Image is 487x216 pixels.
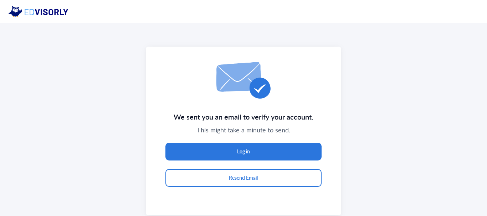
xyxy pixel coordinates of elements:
[165,169,321,187] button: Resend Email
[9,6,74,17] img: eddy logo
[165,143,321,160] button: Log in
[216,61,271,99] img: email-icon
[174,111,313,123] span: We sent you an email to verify your account.
[197,126,290,134] span: This might take a minute to send.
